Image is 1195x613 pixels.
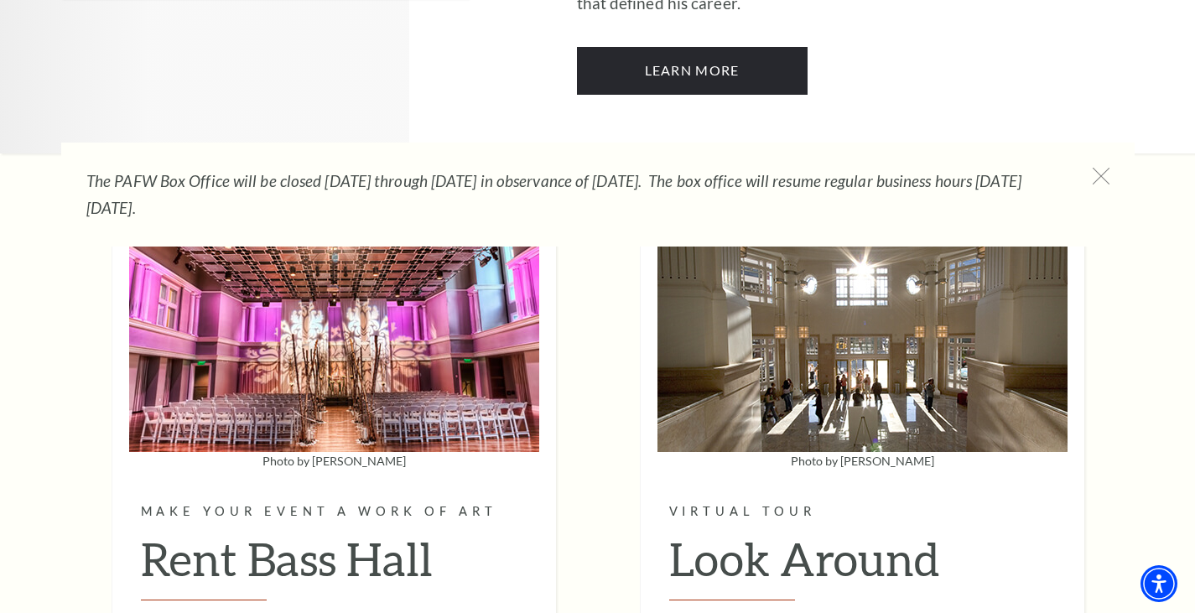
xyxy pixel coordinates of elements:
[141,532,527,600] h2: Rent Bass Hall
[86,171,1021,217] em: The PAFW Box Office will be closed [DATE] through [DATE] in observance of [DATE]. The box office ...
[129,455,539,467] p: Photo by [PERSON_NAME]
[657,246,1068,452] img: Touring Bass Hall
[657,455,1068,467] p: Photo by [PERSON_NAME]
[1140,565,1177,602] div: Accessibility Menu
[129,246,539,452] img: Special Event Rental
[669,532,1056,600] h2: Look Around
[141,501,527,522] p: Make Your Event a Work of Art
[577,47,808,94] a: Learn More A Beautiful Noise: The Neil Diamond Musical
[669,501,1056,522] p: Virtual Tour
